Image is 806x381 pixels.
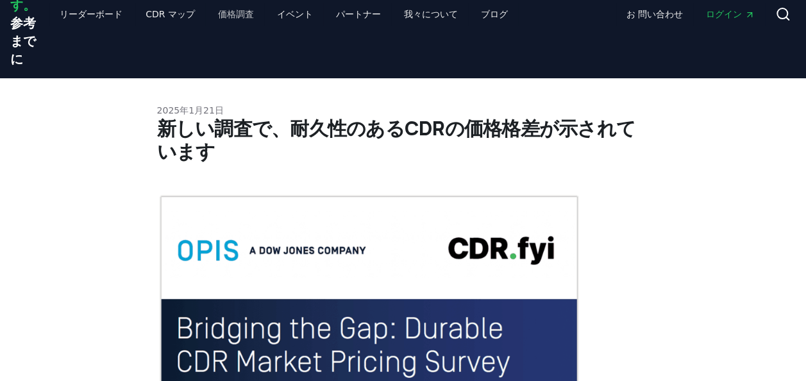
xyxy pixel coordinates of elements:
[394,3,468,26] a: 我々について
[49,3,518,26] nav: メイン
[696,3,765,26] a: ログイン
[135,3,205,26] a: CDR マップ
[157,117,650,163] h1: 新しい調査で、耐久性のあるCDRの価格格差が示されています
[471,3,518,26] a: ブログ
[267,3,323,26] a: イベント
[326,3,391,26] a: パートナー
[616,3,765,26] nav: メイン
[49,3,133,26] a: リーダーボード
[616,3,693,26] a: お 問い合わせ
[706,9,742,19] font: ログイン
[157,104,650,117] p: 2025年1月21日
[208,3,264,26] a: 価格調査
